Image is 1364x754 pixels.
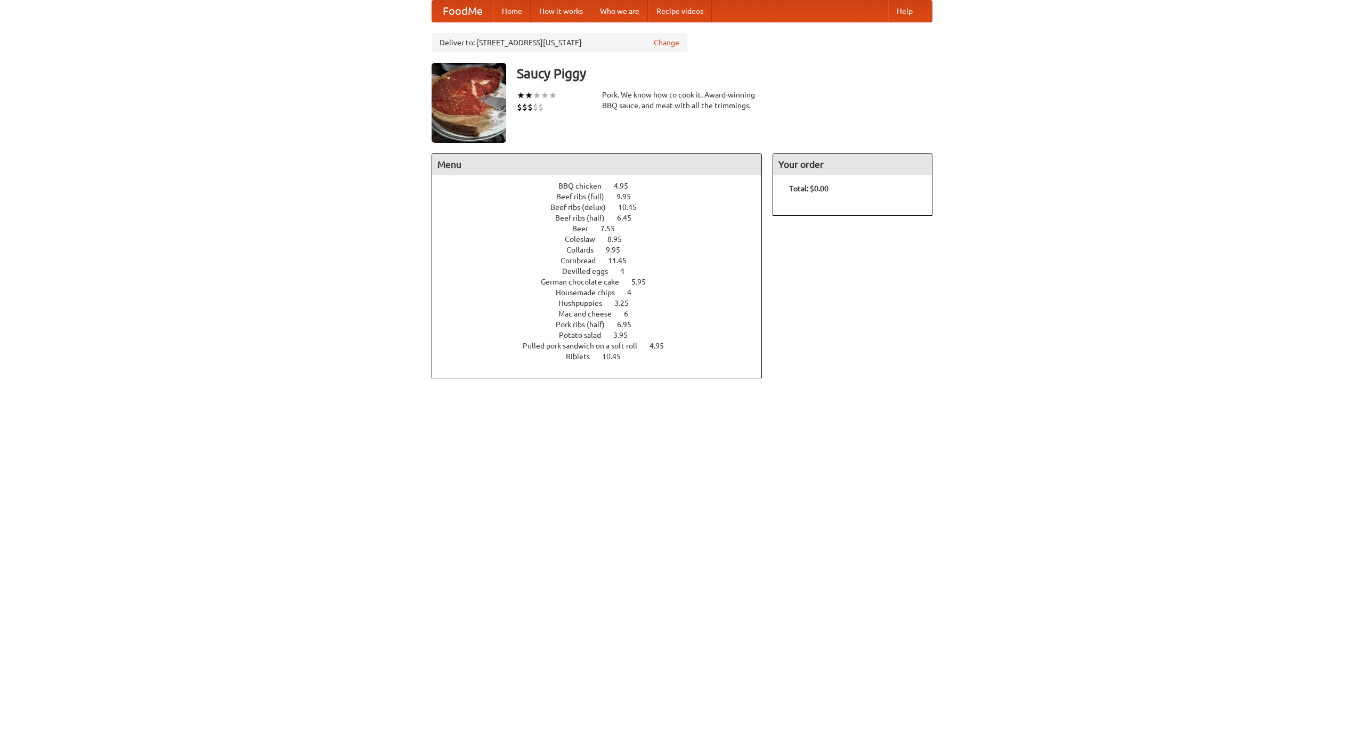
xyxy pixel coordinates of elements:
span: 11.45 [608,256,637,265]
img: angular.jpg [432,63,506,143]
span: BBQ chicken [558,182,612,190]
li: $ [522,101,527,113]
span: Devilled eggs [562,267,619,275]
a: Collards 9.95 [566,246,640,254]
span: 10.45 [602,352,631,361]
span: Potato salad [559,331,612,339]
a: FoodMe [432,1,493,22]
a: Help [888,1,921,22]
span: Hushpuppies [558,299,613,307]
a: Hushpuppies 3.25 [558,299,648,307]
span: 9.95 [616,192,642,201]
span: Pork ribs (half) [556,320,615,329]
h3: Saucy Piggy [517,63,932,84]
span: Riblets [566,352,600,361]
h4: Your order [773,154,932,175]
a: Change [654,37,679,48]
a: Beer 7.55 [572,224,635,233]
a: Beef ribs (half) 6.45 [555,214,651,222]
a: Pulled pork sandwich on a soft roll 4.95 [523,342,684,350]
b: Total: $0.00 [789,184,829,193]
span: Beef ribs (full) [556,192,615,201]
span: Pulled pork sandwich on a soft roll [523,342,648,350]
span: Cornbread [561,256,606,265]
li: ★ [541,90,549,101]
span: 4 [627,288,642,297]
a: German chocolate cake 5.95 [541,278,665,286]
a: How it works [531,1,591,22]
a: Who we are [591,1,648,22]
span: 8.95 [607,235,632,244]
a: Cornbread 11.45 [561,256,646,265]
span: 6.95 [617,320,642,329]
span: Mac and cheese [558,310,622,318]
a: Home [493,1,531,22]
a: Devilled eggs 4 [562,267,644,275]
a: BBQ chicken 4.95 [558,182,648,190]
span: 4 [620,267,635,275]
span: 3.95 [613,331,638,339]
span: German chocolate cake [541,278,630,286]
a: Housemade chips 4 [556,288,651,297]
span: 7.55 [600,224,626,233]
span: Beer [572,224,599,233]
span: Beef ribs (half) [555,214,615,222]
li: $ [533,101,538,113]
li: $ [527,101,533,113]
span: 5.95 [631,278,656,286]
span: Collards [566,246,604,254]
li: $ [538,101,543,113]
li: ★ [533,90,541,101]
a: Riblets 10.45 [566,352,640,361]
span: Housemade chips [556,288,626,297]
span: 6.45 [617,214,642,222]
h4: Menu [432,154,761,175]
a: Potato salad 3.95 [559,331,647,339]
span: Beef ribs (delux) [550,203,616,212]
a: Beef ribs (delux) 10.45 [550,203,656,212]
div: Deliver to: [STREET_ADDRESS][US_STATE] [432,33,687,52]
li: ★ [525,90,533,101]
span: 3.25 [614,299,639,307]
a: Coleslaw 8.95 [565,235,642,244]
span: 4.95 [649,342,675,350]
li: $ [517,101,522,113]
a: Mac and cheese 6 [558,310,648,318]
a: Pork ribs (half) 6.95 [556,320,651,329]
a: Beef ribs (full) 9.95 [556,192,651,201]
span: 6 [624,310,639,318]
li: ★ [549,90,557,101]
a: Recipe videos [648,1,712,22]
div: Pork. We know how to cook it. Award-winning BBQ sauce, and meat with all the trimmings. [602,90,762,111]
span: 4.95 [614,182,639,190]
span: 9.95 [606,246,631,254]
li: ★ [517,90,525,101]
span: 10.45 [618,203,647,212]
span: Coleslaw [565,235,606,244]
